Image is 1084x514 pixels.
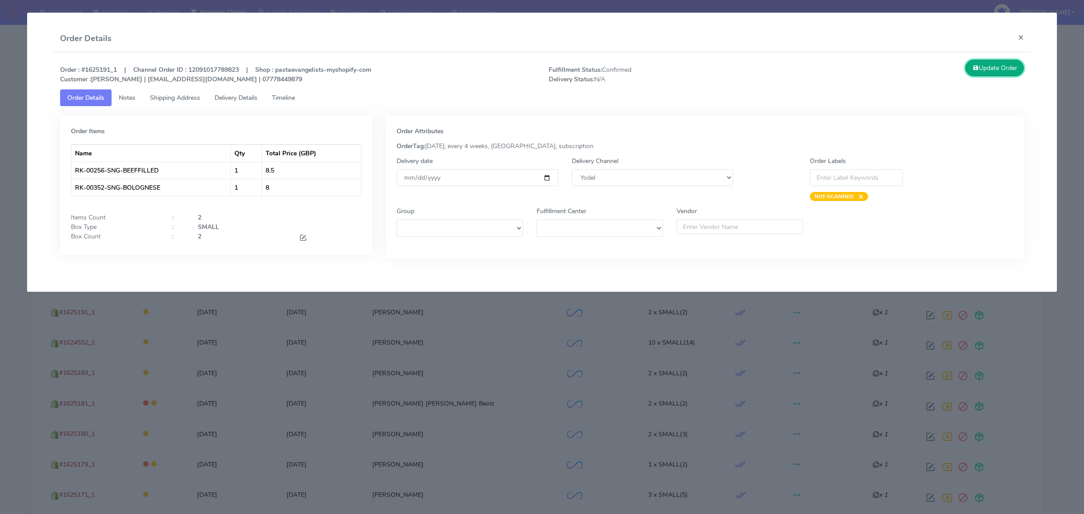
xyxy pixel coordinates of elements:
[64,213,165,222] div: Items Count
[165,222,191,232] div: :
[542,65,786,84] span: Confirmed N/A
[854,192,864,201] span: ×
[71,145,231,162] th: Name
[198,223,219,231] strong: SMALL
[549,65,602,74] strong: Fulfillment Status:
[1011,25,1031,49] button: Close
[677,220,803,234] input: Enter Vendor Name
[677,206,697,216] label: Vendor
[965,60,1024,76] button: Update Order
[215,93,257,102] span: Delivery Details
[60,65,371,84] strong: Order : #1625191_1 | Channel Order ID : 12091017789823 | Shop : pastaevangelists-myshopify-com [P...
[397,206,414,216] label: Group
[814,193,854,200] strong: NOT-SCANNED
[67,93,104,102] span: Order Details
[60,89,1024,106] ul: Tabs
[71,179,231,196] td: RK-00352-SNG-BOLOGNESE
[165,232,191,244] div: :
[810,156,846,166] label: Order Labels
[272,93,295,102] span: Timeline
[64,232,165,244] div: Box Count
[397,142,425,150] strong: OrderTag:
[572,156,618,166] label: Delivery Channel
[231,145,262,162] th: Qty
[165,213,191,222] div: :
[150,93,200,102] span: Shipping Address
[397,127,444,136] strong: Order Attributes
[549,75,594,84] strong: Delivery Status:
[71,127,105,136] strong: Order Items
[537,206,586,216] label: Fulfillment Center
[198,213,201,222] strong: 2
[71,162,231,179] td: RK-00256-SNG-BEEFFILLED
[60,33,112,45] h4: Order Details
[262,162,361,179] td: 8.5
[231,179,262,196] td: 1
[60,75,91,84] strong: Customer :
[231,162,262,179] td: 1
[119,93,135,102] span: Notes
[810,169,903,186] input: Enter Label Keywords
[64,222,165,232] div: Box Type
[262,179,361,196] td: 8
[262,145,361,162] th: Total Price (GBP)
[390,141,1020,151] div: [DATE], every 4 weeks, [GEOGRAPHIC_DATA], subscription
[198,232,201,241] strong: 2
[397,156,433,166] label: Delivery date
